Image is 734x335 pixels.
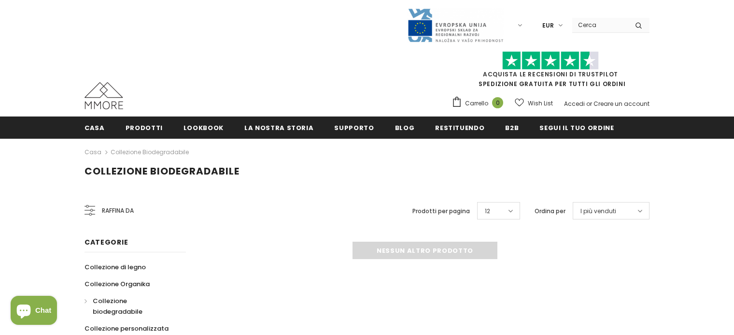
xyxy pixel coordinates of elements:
[492,97,503,108] span: 0
[85,146,101,158] a: Casa
[435,117,484,138] a: Restituendo
[528,99,553,108] span: Wish List
[515,95,553,112] a: Wish List
[126,117,163,138] a: Prodotti
[126,123,163,132] span: Prodotti
[93,296,142,316] span: Collezione biodegradabile
[580,206,616,216] span: I più venduti
[539,123,614,132] span: Segui il tuo ordine
[85,292,175,320] a: Collezione biodegradabile
[85,259,146,276] a: Collezione di legno
[85,117,105,138] a: Casa
[244,123,313,132] span: La nostra storia
[334,123,374,132] span: supporto
[111,148,189,156] a: Collezione biodegradabile
[407,8,504,43] img: Javni Razpis
[572,18,628,32] input: Search Site
[452,56,649,88] span: SPEDIZIONE GRATUITA PER TUTTI GLI ORDINI
[85,237,128,247] span: Categorie
[483,70,618,78] a: Acquista le recensioni di TrustPilot
[395,123,415,132] span: Blog
[85,324,169,333] span: Collezione personalizzata
[334,117,374,138] a: supporto
[183,123,224,132] span: Lookbook
[85,279,150,289] span: Collezione Organika
[505,123,519,132] span: B2B
[85,164,240,178] span: Collezione biodegradabile
[452,96,508,111] a: Carrello 0
[435,123,484,132] span: Restituendo
[85,276,150,292] a: Collezione Organika
[395,117,415,138] a: Blog
[85,262,146,272] span: Collezione di legno
[485,206,490,216] span: 12
[407,21,504,29] a: Javni Razpis
[412,206,470,216] label: Prodotti per pagina
[564,100,585,108] a: Accedi
[502,51,599,70] img: Fidati di Pilot Stars
[535,206,565,216] label: Ordina per
[85,123,105,132] span: Casa
[244,117,313,138] a: La nostra storia
[465,99,488,108] span: Carrello
[102,205,134,216] span: Raffina da
[593,100,649,108] a: Creare un account
[542,21,554,30] span: EUR
[183,117,224,138] a: Lookbook
[539,117,614,138] a: Segui il tuo ordine
[85,82,123,109] img: Casi MMORE
[8,296,60,327] inbox-online-store-chat: Shopify online store chat
[505,117,519,138] a: B2B
[586,100,592,108] span: or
